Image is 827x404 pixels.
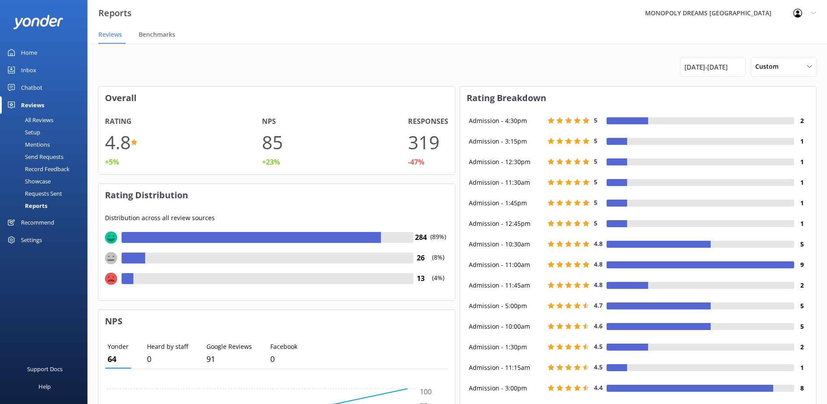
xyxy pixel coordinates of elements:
[262,127,283,157] h1: 85
[5,151,63,163] div: Send Requests
[794,342,810,352] h4: 2
[413,273,429,285] h4: 13
[27,360,63,378] div: Support Docs
[594,342,603,351] span: 4.5
[5,138,50,151] div: Mentions
[594,383,603,392] span: 4.4
[467,219,545,228] div: Admission - 12:45pm
[38,378,51,395] div: Help
[594,322,603,330] span: 4.6
[108,342,129,351] p: Yonder
[408,127,440,157] h1: 319
[594,260,603,268] span: 4.8
[5,151,87,163] a: Send Requests
[467,322,545,331] div: Admission - 10:00am
[594,239,603,248] span: 4.8
[408,116,448,127] h4: Responses
[98,30,122,39] span: Reviews
[467,342,545,352] div: Admission - 1:30pm
[206,342,252,351] p: Google Reviews
[147,353,188,365] p: 0
[467,383,545,393] div: Admission - 3:00pm
[594,301,603,309] span: 4.7
[467,178,545,187] div: Admission - 11:30am
[5,187,87,200] a: Requests Sent
[5,126,87,138] a: Setup
[794,383,810,393] h4: 8
[5,163,70,175] div: Record Feedback
[467,198,545,208] div: Admission - 1:45pm
[98,6,132,20] h3: Reports
[98,310,455,333] h3: NPS
[5,138,87,151] a: Mentions
[467,363,545,372] div: Admission - 11:15am
[794,219,810,228] h4: 1
[206,353,252,365] p: 91
[21,79,42,96] div: Chatbot
[429,273,448,294] p: (4%)
[147,342,188,351] p: Heard by staff
[755,62,784,71] span: Custom
[262,157,280,168] div: +23%
[594,137,597,145] span: 5
[105,127,131,157] h1: 4.8
[408,157,424,168] div: -47%
[270,353,297,365] p: 0
[794,239,810,249] h4: 5
[270,342,297,351] p: Facebook
[594,219,597,227] span: 5
[429,253,448,273] p: (8%)
[5,187,62,200] div: Requests Sent
[98,87,455,109] h3: Overall
[594,178,597,186] span: 5
[594,157,597,165] span: 5
[13,15,63,29] img: yonder-white-logo.png
[98,184,455,207] h3: Rating Distribution
[794,157,810,167] h4: 1
[413,253,429,264] h4: 26
[105,157,119,168] div: +5%
[794,301,810,311] h4: 5
[794,198,810,208] h4: 1
[794,322,810,331] h4: 5
[105,213,448,223] p: Distribution across all review sources
[420,387,432,397] tspan: 100
[108,353,129,365] p: 64
[794,116,810,126] h4: 2
[467,157,545,167] div: Admission - 12:30pm
[21,231,42,249] div: Settings
[594,116,597,124] span: 5
[429,232,448,253] p: (89%)
[594,363,603,371] span: 4.5
[262,116,276,127] h4: NPS
[467,301,545,311] div: Admission - 5:00pm
[413,232,429,243] h4: 284
[467,137,545,146] div: Admission - 3:15pm
[21,44,37,61] div: Home
[467,239,545,249] div: Admission - 10:30am
[5,126,40,138] div: Setup
[467,281,545,290] div: Admission - 11:45am
[460,87,817,109] h3: Rating Breakdown
[594,281,603,289] span: 4.8
[5,200,47,212] div: Reports
[467,260,545,270] div: Admission - 11:00am
[5,175,87,187] a: Showcase
[794,281,810,290] h4: 2
[794,137,810,146] h4: 1
[794,363,810,372] h4: 1
[5,175,51,187] div: Showcase
[105,116,132,127] h4: Rating
[794,260,810,270] h4: 9
[5,114,53,126] div: All Reviews
[594,198,597,207] span: 5
[5,163,87,175] a: Record Feedback
[5,200,87,212] a: Reports
[139,30,175,39] span: Benchmarks
[684,62,728,72] span: [DATE] - [DATE]
[21,214,54,231] div: Recommend
[21,61,36,79] div: Inbox
[467,116,545,126] div: Admission - 4:30pm
[21,96,44,114] div: Reviews
[794,178,810,187] h4: 1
